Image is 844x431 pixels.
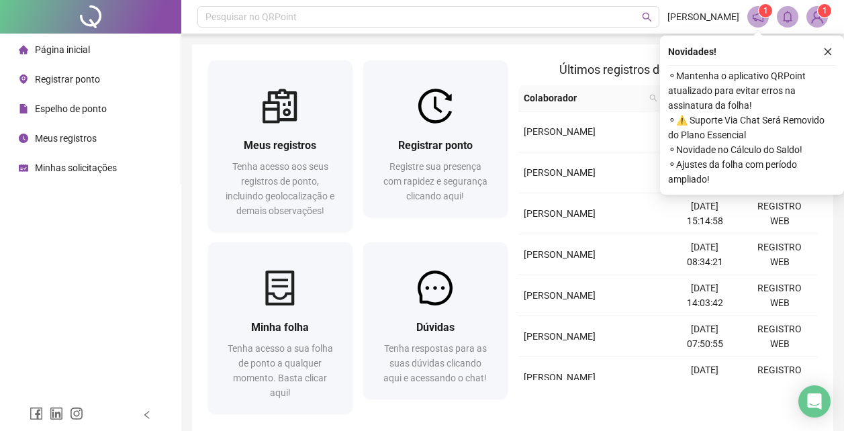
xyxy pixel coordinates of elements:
td: [DATE] 15:14:58 [667,193,742,234]
span: [PERSON_NAME] [667,9,739,24]
span: ⚬ Novidade no Cálculo do Saldo! [668,142,836,157]
span: clock-circle [19,134,28,143]
span: [PERSON_NAME] [524,372,596,383]
td: REGISTRO WEB [743,316,817,357]
a: DúvidasTenha respostas para as suas dúvidas clicando aqui e acessando o chat! [363,242,508,399]
span: search [642,12,652,22]
span: Meus registros [244,139,316,152]
span: [PERSON_NAME] [524,249,596,260]
td: [DATE] 07:50:55 [667,316,742,357]
span: file [19,104,28,113]
span: linkedin [50,407,63,420]
span: Página inicial [35,44,90,55]
span: Espelho de ponto [35,103,107,114]
span: Registrar ponto [35,74,100,85]
span: close [823,47,833,56]
span: search [649,94,657,102]
span: Meus registros [35,133,97,144]
span: 1 [763,6,768,15]
span: [PERSON_NAME] [524,331,596,342]
span: Tenha respostas para as suas dúvidas clicando aqui e acessando o chat! [383,343,487,383]
span: Dúvidas [416,321,455,334]
span: bell [782,11,794,23]
span: environment [19,75,28,84]
span: Tenha acesso aos seus registros de ponto, incluindo geolocalização e demais observações! [226,161,334,216]
td: [DATE] 08:34:21 [667,234,742,275]
td: REGISTRO WEB [743,275,817,316]
span: ⚬ Mantenha o aplicativo QRPoint atualizado para evitar erros na assinatura da folha! [668,68,836,113]
span: facebook [30,407,43,420]
sup: 1 [759,4,772,17]
img: 90160 [807,7,827,27]
a: Registrar pontoRegistre sua presença com rapidez e segurança clicando aqui! [363,60,508,217]
div: Open Intercom Messenger [798,385,831,418]
a: Minha folhaTenha acesso a sua folha de ponto a qualquer momento. Basta clicar aqui! [208,242,353,414]
td: REGISTRO WEB [743,193,817,234]
td: REGISTRO WEB [743,357,817,398]
span: instagram [70,407,83,420]
span: [PERSON_NAME] [524,290,596,301]
span: home [19,45,28,54]
td: [DATE] 14:37:11 [667,357,742,398]
span: Registrar ponto [398,139,473,152]
span: schedule [19,163,28,173]
span: ⚬ ⚠️ Suporte Via Chat Será Removido do Plano Essencial [668,113,836,142]
a: Meus registrosTenha acesso aos seus registros de ponto, incluindo geolocalização e demais observa... [208,60,353,232]
span: ⚬ Ajustes da folha com período ampliado! [668,157,836,187]
span: [PERSON_NAME] [524,126,596,137]
span: Últimos registros de ponto sincronizados [559,62,776,77]
td: REGISTRO WEB [743,234,817,275]
span: Novidades ! [668,44,716,59]
td: [DATE] 14:03:42 [667,275,742,316]
span: [PERSON_NAME] [524,208,596,219]
span: 1 [823,6,827,15]
span: left [142,410,152,420]
span: [PERSON_NAME] [524,167,596,178]
span: Registre sua presença com rapidez e segurança clicando aqui! [383,161,487,201]
span: Tenha acesso a sua folha de ponto a qualquer momento. Basta clicar aqui! [228,343,333,398]
span: notification [752,11,764,23]
span: search [647,88,660,108]
span: Minhas solicitações [35,162,117,173]
sup: Atualize o seu contato no menu Meus Dados [818,4,831,17]
span: Colaborador [524,91,644,105]
span: Minha folha [251,321,309,334]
